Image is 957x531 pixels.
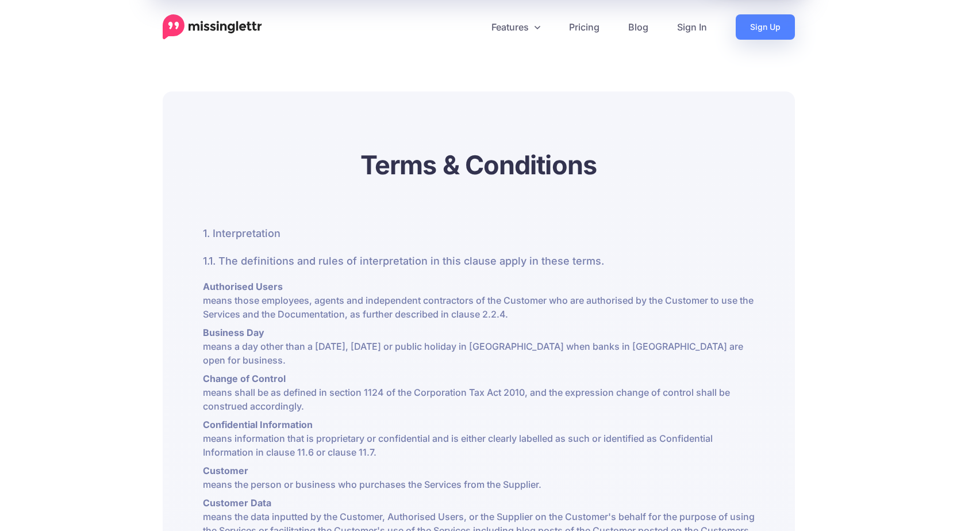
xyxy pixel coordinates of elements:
[203,339,755,367] dd: means a day other than a [DATE], [DATE] or public holiday in [GEOGRAPHIC_DATA] when banks in [GEO...
[555,14,614,40] a: Pricing
[203,496,755,510] dt: Customer Data
[663,14,721,40] a: Sign In
[203,293,755,321] dd: means those employees, agents and independent contractors of the Customer who are authorised by t...
[203,477,755,491] dd: means the person or business who purchases the Services from the Supplier.
[203,252,755,270] p: 1.1. The definitions and rules of interpretation in this clause apply in these terms.
[203,464,755,477] dt: Customer
[203,385,755,413] dd: means shall be as defined in section 1124 of the Corporation Tax Act 2010, and the expression cha...
[203,326,755,339] dt: Business Day
[736,14,795,40] a: Sign Up
[203,149,755,181] h1: Terms & Conditions
[203,418,755,431] dt: Confidential Information
[203,431,755,459] dd: means information that is proprietary or confidential and is either clearly labelled as such or i...
[203,224,755,243] p: 1. Interpretation
[614,14,663,40] a: Blog
[163,14,262,40] a: Home
[477,14,555,40] a: Features
[203,280,755,293] dt: Authorised Users
[203,372,755,385] dt: Change of Control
